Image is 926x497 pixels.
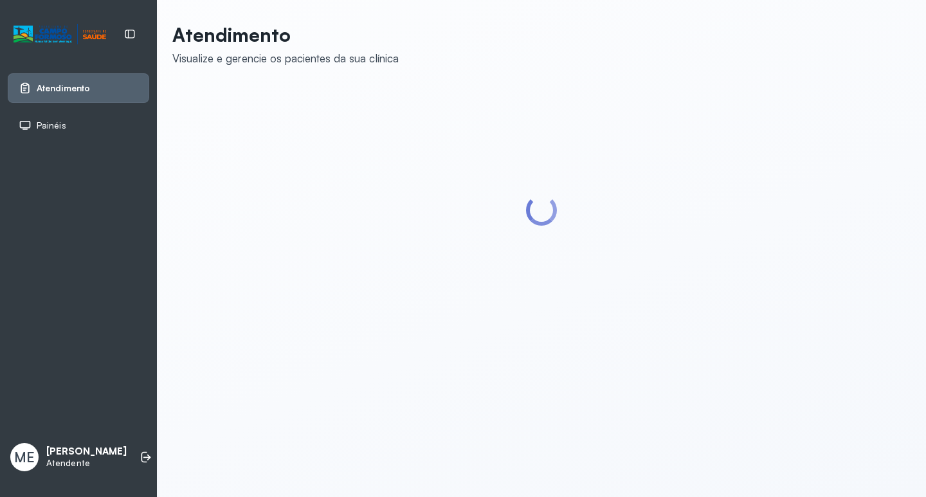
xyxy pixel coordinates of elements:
p: [PERSON_NAME] [46,446,127,458]
p: Atendimento [172,23,399,46]
div: Visualize e gerencie os pacientes da sua clínica [172,51,399,65]
span: Painéis [37,120,66,131]
a: Atendimento [19,82,138,95]
p: Atendente [46,458,127,469]
span: Atendimento [37,83,90,94]
img: Logotipo do estabelecimento [14,24,106,45]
